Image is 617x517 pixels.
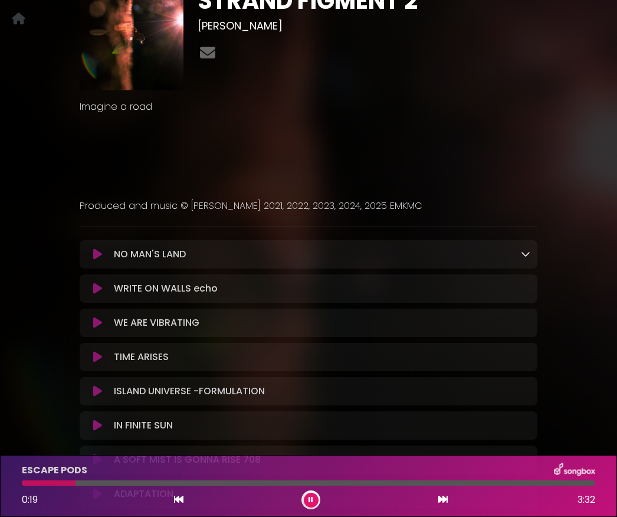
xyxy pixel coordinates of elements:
[577,493,595,507] span: 3:32
[554,463,595,478] img: songbox-logo-white.png
[114,453,261,467] p: A SOFT MIST IS GONNA RISE 708
[114,418,173,433] p: IN FINITE SUN
[80,100,537,114] p: Imagine a road
[114,384,265,398] p: ISLAND UNIVERSE -FORMULATION
[114,247,186,261] p: NO MAN'S LAND
[22,493,38,506] span: 0:19
[22,463,87,477] p: ESCAPE PODS
[114,316,199,330] p: WE ARE VIBRATING
[114,350,169,364] p: TIME ARISES
[114,282,218,296] p: WRITE ON WALLS echo
[198,19,537,32] h3: [PERSON_NAME]
[80,199,537,213] p: Produced and music © [PERSON_NAME] 2021, 2022, 2023, 2024, 2025 EMKMC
